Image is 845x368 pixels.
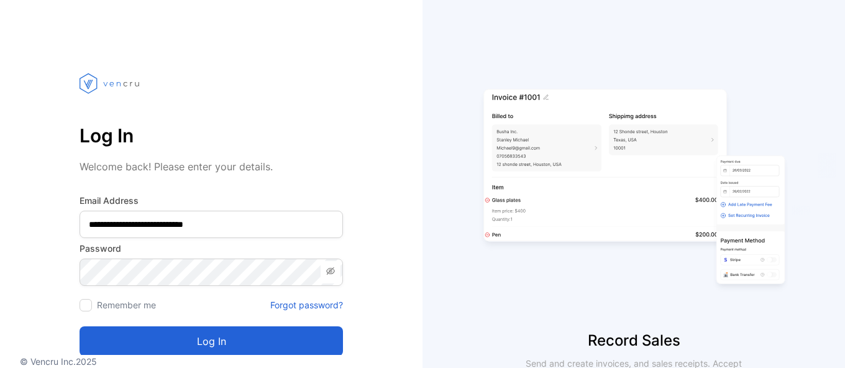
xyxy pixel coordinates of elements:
label: Remember me [97,300,156,310]
button: Log in [80,326,343,356]
p: Record Sales [422,329,845,352]
iframe: LiveChat chat widget [793,316,845,368]
p: Log In [80,121,343,150]
label: Password [80,242,343,255]
label: Email Address [80,194,343,207]
a: Forgot password? [270,298,343,311]
img: slider image [478,50,789,329]
img: vencru logo [80,50,142,117]
p: Welcome back! Please enter your details. [80,159,343,174]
